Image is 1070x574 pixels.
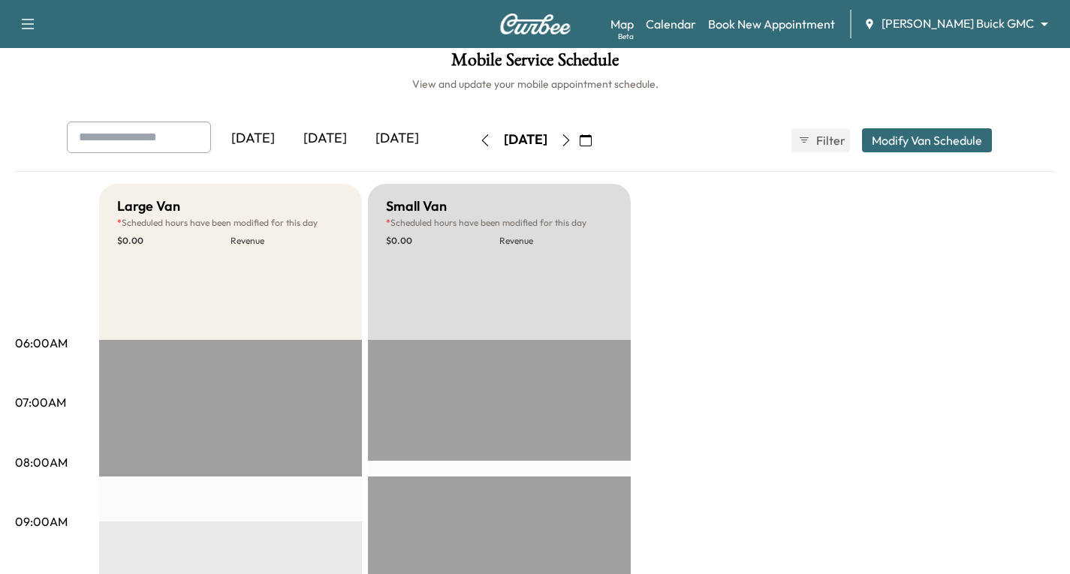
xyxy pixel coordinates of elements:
[15,453,68,471] p: 08:00AM
[117,196,180,217] h5: Large Van
[15,51,1055,77] h1: Mobile Service Schedule
[15,393,66,411] p: 07:00AM
[791,128,850,152] button: Filter
[504,131,547,149] div: [DATE]
[217,122,289,156] div: [DATE]
[618,31,634,42] div: Beta
[862,128,992,152] button: Modify Van Schedule
[15,77,1055,92] h6: View and update your mobile appointment schedule.
[386,235,499,247] p: $ 0.00
[499,235,613,247] p: Revenue
[882,15,1034,32] span: [PERSON_NAME] Buick GMC
[289,122,361,156] div: [DATE]
[499,14,571,35] img: Curbee Logo
[386,196,447,217] h5: Small Van
[117,217,344,229] p: Scheduled hours have been modified for this day
[708,15,835,33] a: Book New Appointment
[386,217,613,229] p: Scheduled hours have been modified for this day
[610,15,634,33] a: MapBeta
[117,235,231,247] p: $ 0.00
[646,15,696,33] a: Calendar
[231,235,344,247] p: Revenue
[15,512,68,530] p: 09:00AM
[361,122,433,156] div: [DATE]
[15,334,68,352] p: 06:00AM
[816,131,843,149] span: Filter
